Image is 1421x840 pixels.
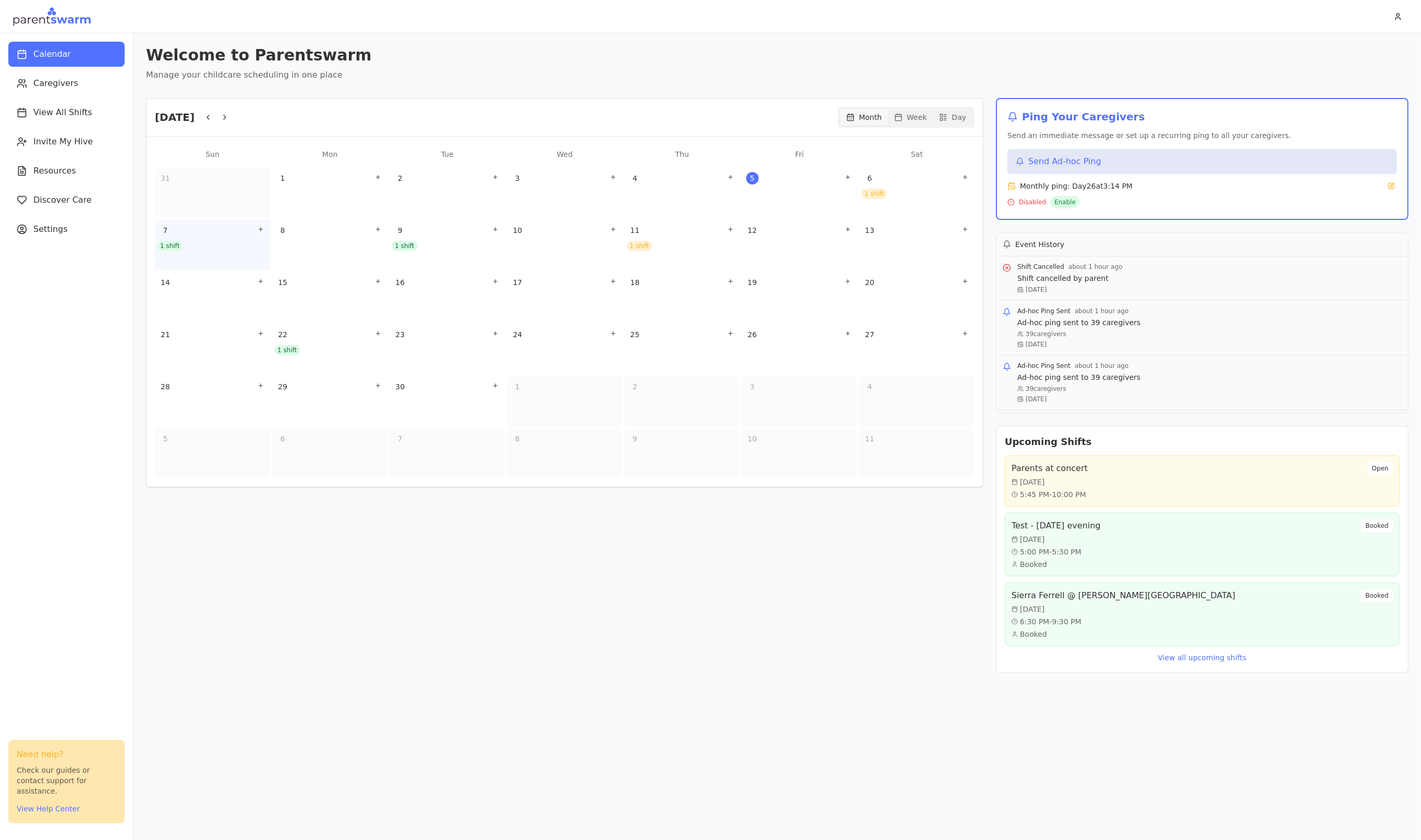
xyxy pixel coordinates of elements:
span: 17 [511,276,524,289]
img: Parentswarm Logo [13,6,91,27]
button: View all upcoming shifts [1005,652,1400,663]
h2: Ping Your Caregivers [1007,109,1397,124]
span: 22 [276,328,289,341]
span: 9 [629,433,641,445]
span: about 1 hour ago [1075,307,1129,315]
span: 7 [394,433,406,445]
span: 1 [511,380,524,393]
div: Add shift [608,328,618,339]
div: Open [1368,462,1393,475]
p: [DATE] [1017,340,1140,349]
div: Add shift [256,276,266,287]
span: View All Shifts [33,106,92,119]
div: Add shift [373,172,383,182]
span: 5 [746,172,759,184]
span: 24 [511,328,524,341]
div: 1 shift [157,241,183,251]
p: 39 caregiver s [1017,330,1140,338]
span: [DATE] [1020,477,1045,487]
div: Add shift [256,328,266,339]
h3: Event History [1015,239,1064,250]
span: 3 [746,380,759,393]
span: 12 [746,224,759,237]
button: Month [840,109,888,126]
h3: Sierra Ferrell @ [PERSON_NAME][GEOGRAPHIC_DATA] [1012,589,1235,602]
span: 1 [276,172,289,184]
span: 21 [159,328,172,341]
span: Ad-hoc Ping Sent [1017,307,1071,315]
div: Sun [155,145,270,164]
div: Sat [859,145,975,164]
h3: Need help? [17,748,116,761]
span: Invite My Hive [33,135,93,148]
span: 4 [629,172,641,184]
div: 1 shift [861,189,887,199]
div: Add shift [490,172,501,182]
div: Add shift [256,380,266,391]
span: Ad-hoc Ping Sent [1017,362,1071,370]
div: Add shift [725,276,736,287]
span: 19 [746,276,759,289]
span: 10 [511,224,524,237]
div: Add shift [843,172,853,182]
button: Invite My Hive [8,129,125,154]
p: Manage your childcare scheduling in one place [146,69,1408,81]
span: 7 [159,224,172,237]
p: [DATE] [1017,286,1123,294]
button: View Help Center [17,804,80,814]
button: Calendar [8,42,125,67]
div: Tue [390,145,505,164]
div: Add shift [490,328,501,339]
p: [DATE] [1017,395,1140,403]
span: about 1 hour ago [1075,362,1129,370]
h2: Upcoming Shifts [1005,435,1400,449]
span: Shift Cancelled [1017,263,1064,271]
span: about 1 hour ago [1068,263,1123,271]
p: Check our guides or contact support for assistance. [17,765,116,796]
div: 1 shift [627,241,652,251]
span: Discover Care [33,194,92,206]
div: Add shift [373,328,383,339]
span: [DATE] [1020,604,1045,614]
span: Booked [1020,559,1047,570]
span: Caregivers [33,77,78,90]
span: 15 [276,276,289,289]
span: Settings [33,223,68,236]
button: Resources [8,158,125,183]
span: Monthly ping: Day 26 at 3:14 PM [1020,181,1133,191]
span: 28 [159,380,172,393]
span: 5:45 PM - 10:00 PM [1020,489,1086,500]
div: Add shift [608,276,618,287]
button: View All Shifts [8,100,125,125]
span: 8 [276,224,289,237]
span: 25 [629,328,641,341]
span: 9 [394,224,406,237]
p: Send an immediate message or set up a recurring ping to all your caregivers. [1007,130,1397,141]
h1: Welcome to Parentswarm [146,46,1408,65]
span: Resources [33,165,76,177]
span: 23 [394,328,406,341]
div: Add shift [843,224,853,234]
div: Add shift [843,328,853,339]
span: Disabled [1019,198,1046,206]
span: 31 [159,172,172,184]
span: 6:30 PM - 9:30 PM [1020,616,1082,627]
p: Ad-hoc ping sent to 39 caregivers [1017,372,1140,382]
div: Wed [507,145,622,164]
span: 13 [864,224,876,237]
span: 11 [629,224,641,237]
div: Booked [1362,520,1393,532]
span: 30 [394,380,406,393]
div: Add shift [608,224,618,234]
span: 27 [864,328,876,341]
p: Ad-hoc ping sent to 39 caregivers [1017,317,1140,328]
div: Add shift [725,172,736,182]
div: Add shift [490,276,501,287]
span: 29 [276,380,289,393]
div: Thu [625,145,740,164]
div: Add shift [256,224,266,234]
h3: Test - [DATE] evening [1012,520,1101,532]
div: Add shift [608,172,618,182]
span: Calendar [33,48,71,60]
div: Add shift [960,276,970,287]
